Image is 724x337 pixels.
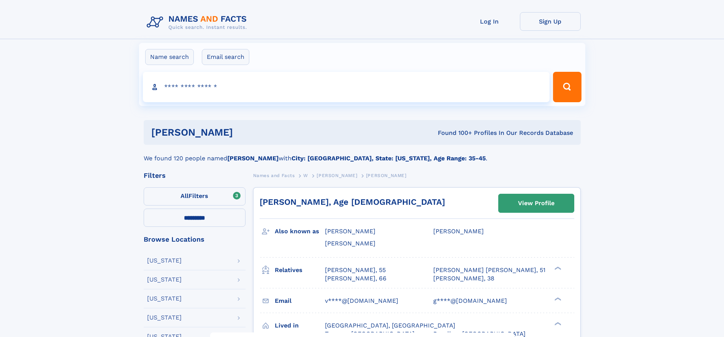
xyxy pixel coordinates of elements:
a: Sign Up [520,12,581,31]
h3: Email [275,294,325,307]
div: Found 100+ Profiles In Our Records Database [335,129,573,137]
span: [PERSON_NAME] [325,228,375,235]
span: [GEOGRAPHIC_DATA], [GEOGRAPHIC_DATA] [325,322,455,329]
span: [PERSON_NAME] [433,228,484,235]
div: [US_STATE] [147,277,182,283]
a: [PERSON_NAME], 55 [325,266,386,274]
div: [US_STATE] [147,296,182,302]
label: Filters [144,187,246,206]
span: All [181,192,189,199]
a: [PERSON_NAME] [317,171,357,180]
span: [PERSON_NAME] [325,240,375,247]
b: City: [GEOGRAPHIC_DATA], State: [US_STATE], Age Range: 35-45 [292,155,486,162]
div: View Profile [518,195,554,212]
a: [PERSON_NAME], 66 [325,274,387,283]
span: [PERSON_NAME] [366,173,407,178]
button: Search Button [553,72,581,102]
a: [PERSON_NAME], Age [DEMOGRAPHIC_DATA] [260,197,445,207]
span: W [303,173,308,178]
div: [US_STATE] [147,258,182,264]
div: ❯ [553,266,562,271]
div: We found 120 people named with . [144,145,581,163]
h3: Lived in [275,319,325,332]
div: [US_STATE] [147,315,182,321]
div: ❯ [553,296,562,301]
div: Browse Locations [144,236,246,243]
a: Log In [459,12,520,31]
span: [PERSON_NAME] [317,173,357,178]
a: [PERSON_NAME] [PERSON_NAME], 51 [433,266,545,274]
label: Email search [202,49,249,65]
b: [PERSON_NAME] [227,155,279,162]
a: Names and Facts [253,171,295,180]
h3: Also known as [275,225,325,238]
label: Name search [145,49,194,65]
a: [PERSON_NAME], 38 [433,274,494,283]
a: W [303,171,308,180]
a: View Profile [499,194,574,212]
img: Logo Names and Facts [144,12,253,33]
div: Filters [144,172,246,179]
h1: [PERSON_NAME] [151,128,336,137]
input: search input [143,72,550,102]
h3: Relatives [275,264,325,277]
div: ❯ [553,321,562,326]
